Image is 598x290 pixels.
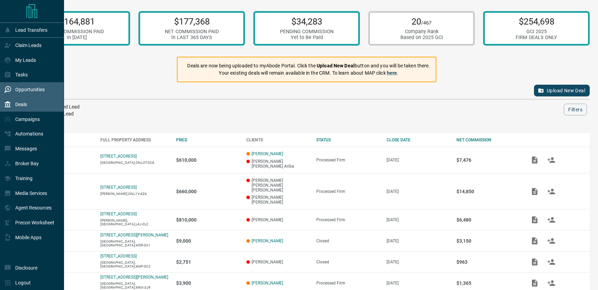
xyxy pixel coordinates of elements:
p: Your existing deals will remain available in the CRM. To learn about MAP click . [187,69,430,77]
span: Add / View Documents [526,157,543,162]
p: [DATE] [387,158,450,162]
span: /467 [421,20,432,26]
p: 20 [400,16,443,27]
p: $177,368 [165,16,219,27]
p: $6,480 [456,217,519,223]
div: FULL PROPERTY ADDRESS [100,138,169,142]
div: in [DATE] [50,35,104,40]
span: Add / View Documents [526,260,543,264]
button: Upload New Deal [534,85,590,96]
p: $7,476 [456,157,519,163]
p: [PERSON_NAME] [246,260,309,264]
div: in LAST 365 DAYS [165,35,219,40]
div: NET COMMISSION PAID [165,29,219,35]
div: NET COMMISSION PAID [50,29,104,35]
div: Processed Firm [316,189,379,194]
p: $660,000 [176,189,239,194]
p: $1,365 [456,280,519,286]
p: $164,881 [50,16,104,27]
div: FIRM DEALS ONLY [516,35,557,40]
p: [GEOGRAPHIC_DATA],[GEOGRAPHIC_DATA],M5R-0A1 [100,240,169,247]
p: [PERSON_NAME] [PERSON_NAME] Ariba [246,159,309,169]
a: [STREET_ADDRESS] [100,154,137,159]
p: $34,283 [280,16,334,27]
p: [DATE] [387,217,450,222]
div: PENDING COMMISSION [280,29,334,35]
p: [DATE] [387,281,450,286]
p: [PERSON_NAME] [PERSON_NAME] [PERSON_NAME] [246,178,309,193]
div: Closed [316,260,379,264]
a: [STREET_ADDRESS] [100,212,137,216]
p: $810,000 [176,217,239,223]
span: Match Clients [543,217,560,222]
div: Closed [316,238,379,243]
a: [STREET_ADDRESS] [100,185,137,190]
p: [PERSON_NAME],ON,L1V-6Z4 [100,192,169,196]
a: [PERSON_NAME] [252,238,283,243]
span: Add / View Documents [526,238,543,243]
a: [STREET_ADDRESS] [100,254,137,259]
p: $963 [456,259,519,265]
p: $254,698 [516,16,557,27]
p: [DATE] [387,189,450,194]
a: [PERSON_NAME] [252,281,283,286]
div: Company Rank [400,29,443,35]
p: [PERSON_NAME] [PERSON_NAME] [246,195,309,205]
p: [PERSON_NAME],[GEOGRAPHIC_DATA],L4J-0L2 [100,218,169,226]
div: Yet to Be Paid [280,35,334,40]
button: Filters [564,104,587,115]
p: $9,000 [176,238,239,244]
strong: Upload New Deal [317,63,355,68]
div: Processed Firm [316,281,379,286]
p: [DATE] [387,238,450,243]
a: [PERSON_NAME] [252,151,283,156]
a: [STREET_ADDRESS][PERSON_NAME] [100,233,168,237]
span: Match Clients [543,238,560,243]
div: Processed Firm [316,217,379,222]
p: [GEOGRAPHIC_DATA],[GEOGRAPHIC_DATA],M6G-3J9 [100,282,169,289]
div: CLOSE DATE [387,138,450,142]
span: Match Clients [543,281,560,286]
p: [GEOGRAPHIC_DATA],[GEOGRAPHIC_DATA],M4P-0C2 [100,261,169,268]
div: PRICE [176,138,239,142]
div: NET COMMISSION [456,138,519,142]
p: $2,751 [176,259,239,265]
div: Processed Firm [316,158,379,162]
div: STATUS [316,138,379,142]
span: Add / View Documents [526,189,543,194]
p: [PERSON_NAME] [246,217,309,222]
div: GCI 2025 [516,29,557,35]
span: Add / View Documents [526,217,543,222]
p: $610,000 [176,157,239,163]
p: [GEOGRAPHIC_DATA],ON,L3T-0C8 [100,161,169,165]
span: Match Clients [543,260,560,264]
span: Match Clients [543,157,560,162]
p: [DATE] [387,260,450,264]
p: Deals are now being uploaded to myAbode Portal. Click the button and you will be taken there. [187,62,430,69]
p: $3,900 [176,280,239,286]
div: Based on 2025 GCI [400,35,443,40]
a: here [387,70,397,76]
div: CLIENTS [246,138,309,142]
p: $3,150 [456,238,519,244]
span: Add / View Documents [526,281,543,286]
p: $14,850 [456,189,519,194]
a: [STREET_ADDRESS][PERSON_NAME] [100,275,168,280]
span: Match Clients [543,189,560,194]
